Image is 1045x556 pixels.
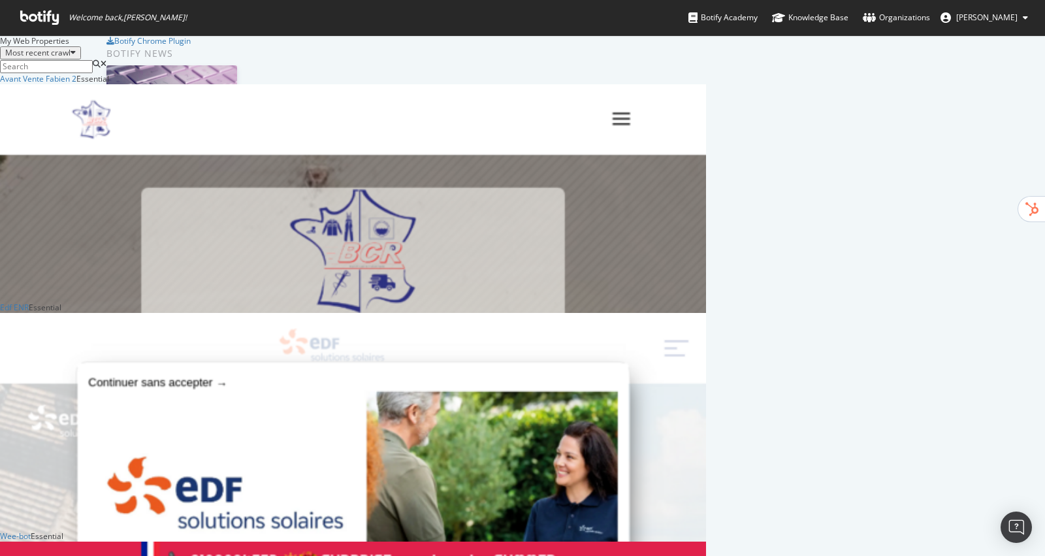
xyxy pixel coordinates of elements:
div: Botify news [106,46,383,61]
div: Botify Chrome Plugin [114,35,191,46]
div: Organizations [863,11,930,24]
button: [PERSON_NAME] [930,7,1038,28]
div: Knowledge Base [772,11,848,24]
div: Open Intercom Messenger [1001,512,1032,543]
div: Most recent crawl [5,48,71,57]
a: Botify Chrome Plugin [106,35,191,46]
span: Olivier Job [956,12,1018,23]
div: Essential [76,73,109,84]
img: Prepare for Black Friday 2025 by Prioritizing AI Search Visibility [106,65,237,134]
div: Essential [31,531,63,542]
span: Welcome back, [PERSON_NAME] ! [69,12,187,23]
div: Essential [29,302,61,313]
div: Botify Academy [688,11,758,24]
